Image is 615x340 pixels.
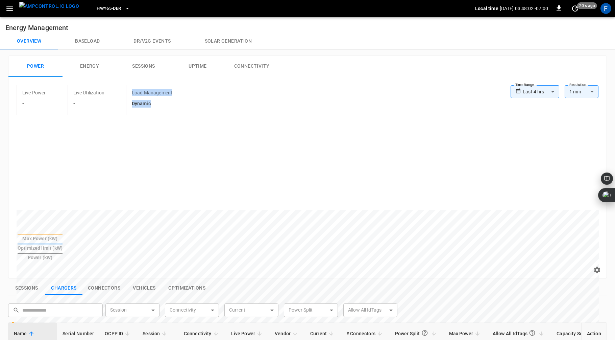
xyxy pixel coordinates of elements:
span: # Connectors [346,330,384,338]
button: Uptime [171,55,225,77]
p: Live Power [22,89,46,96]
span: HWY65-DER [97,5,121,13]
p: Local time [475,5,498,12]
span: Live Power [231,330,264,338]
button: show latest optimizations [163,281,211,295]
span: Connectivity [184,330,220,338]
div: Last 4 hrs [523,85,559,98]
button: Sessions [117,55,171,77]
span: Power Split [395,327,438,340]
button: show latest vehicles [126,281,163,295]
button: show latest sessions [8,281,45,295]
button: Solar generation [188,33,269,49]
button: Power [8,55,63,77]
span: OCPP ID [105,330,132,338]
div: 1 min [565,85,598,98]
span: Session [143,330,169,338]
button: HWY65-DER [94,2,132,15]
span: Max Power [449,330,482,338]
h6: - [22,100,46,108]
span: Vendor [275,330,299,338]
label: Resolution [569,82,586,88]
button: Baseload [58,33,117,49]
button: show latest charge points [45,281,82,295]
button: Energy [63,55,117,77]
button: Connectivity [225,55,279,77]
span: 20 s ago [577,2,597,9]
img: ampcontrol.io logo [19,2,79,10]
button: show latest connectors [82,281,126,295]
button: set refresh interval [570,3,581,14]
label: Time Range [515,82,534,88]
span: Current [310,330,336,338]
p: Live Utilization [73,89,104,96]
div: profile-icon [600,3,611,14]
p: Load Management [132,89,172,96]
span: Name [14,330,36,338]
h6: - [73,100,104,108]
p: [DATE] 03:48:02 -07:00 [500,5,548,12]
span: Allow All IdTags [493,327,546,340]
button: Dr/V2G events [117,33,188,49]
h6: Dynamic [132,100,172,108]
